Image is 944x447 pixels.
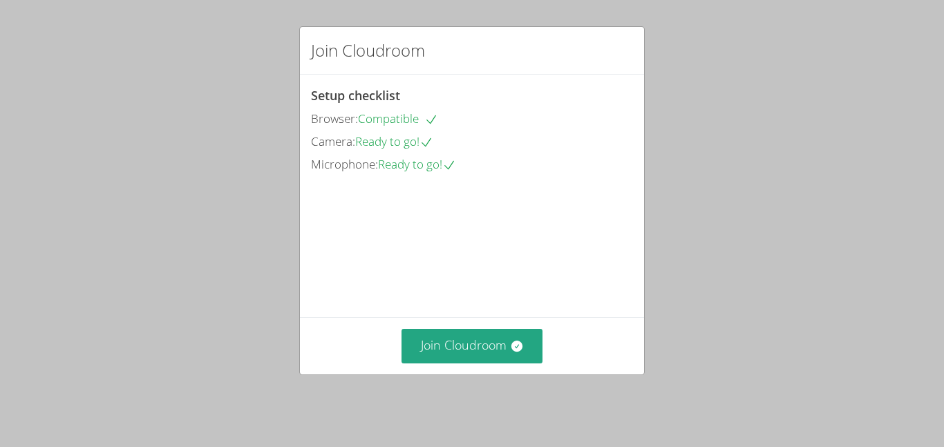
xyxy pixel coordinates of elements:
[402,329,543,363] button: Join Cloudroom
[355,133,433,149] span: Ready to go!
[311,111,358,126] span: Browser:
[311,38,425,63] h2: Join Cloudroom
[311,87,400,104] span: Setup checklist
[378,156,456,172] span: Ready to go!
[311,156,378,172] span: Microphone:
[358,111,438,126] span: Compatible
[311,133,355,149] span: Camera:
